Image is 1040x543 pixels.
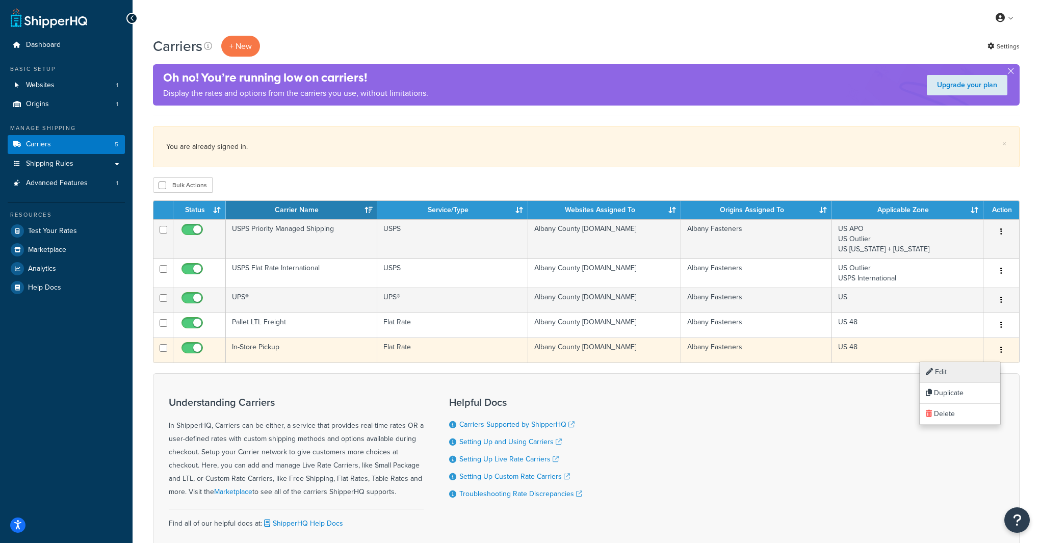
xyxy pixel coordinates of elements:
[226,201,377,219] th: Carrier Name: activate to sort column ascending
[8,95,125,114] li: Origins
[987,39,1020,54] a: Settings
[377,313,528,338] td: Flat Rate
[459,471,570,482] a: Setting Up Custom Rate Carriers
[920,362,1000,383] a: Edit
[173,201,226,219] th: Status: activate to sort column ascending
[528,219,681,258] td: Albany County [DOMAIN_NAME]
[28,283,61,292] span: Help Docs
[8,154,125,173] a: Shipping Rules
[26,81,55,90] span: Websites
[8,174,125,193] a: Advanced Features 1
[8,124,125,133] div: Manage Shipping
[169,397,424,499] div: In ShipperHQ, Carriers can be either, a service that provides real-time rates OR a user-defined r...
[459,419,575,430] a: Carriers Supported by ShipperHQ
[221,36,260,57] button: + New
[459,488,582,499] a: Troubleshooting Rate Discrepancies
[262,518,343,529] a: ShipperHQ Help Docs
[226,219,377,258] td: USPS Priority Managed Shipping
[8,135,125,154] a: Carriers 5
[459,454,559,464] a: Setting Up Live Rate Carriers
[226,338,377,363] td: In-Store Pickup
[8,76,125,95] li: Websites
[28,246,66,254] span: Marketplace
[28,227,77,236] span: Test Your Rates
[169,397,424,408] h3: Understanding Carriers
[8,135,125,154] li: Carriers
[528,288,681,313] td: Albany County [DOMAIN_NAME]
[459,436,562,447] a: Setting Up and Using Carriers
[681,313,832,338] td: Albany Fasteners
[1004,507,1030,533] button: Open Resource Center
[8,76,125,95] a: Websites 1
[528,201,681,219] th: Websites Assigned To: activate to sort column ascending
[681,258,832,288] td: Albany Fasteners
[377,219,528,258] td: USPS
[153,177,213,193] button: Bulk Actions
[116,100,118,109] span: 1
[377,201,528,219] th: Service/Type: activate to sort column ascending
[681,201,832,219] th: Origins Assigned To: activate to sort column ascending
[116,81,118,90] span: 1
[169,509,424,530] div: Find all of our helpful docs at:
[8,211,125,219] div: Resources
[681,338,832,363] td: Albany Fasteners
[26,41,61,49] span: Dashboard
[8,65,125,73] div: Basic Setup
[832,201,983,219] th: Applicable Zone: activate to sort column ascending
[920,383,1000,404] a: Duplicate
[166,140,1006,154] div: You are already signed in.
[226,258,377,288] td: USPS Flat Rate International
[11,8,87,28] a: ShipperHQ Home
[163,86,428,100] p: Display the rates and options from the carriers you use, without limitations.
[832,258,983,288] td: US Outlier USPS International
[26,160,73,168] span: Shipping Rules
[681,219,832,258] td: Albany Fasteners
[681,288,832,313] td: Albany Fasteners
[26,140,51,149] span: Carriers
[28,265,56,273] span: Analytics
[26,179,88,188] span: Advanced Features
[528,258,681,288] td: Albany County [DOMAIN_NAME]
[153,36,202,56] h1: Carriers
[8,36,125,55] a: Dashboard
[832,288,983,313] td: US
[377,288,528,313] td: UPS®
[8,278,125,297] a: Help Docs
[832,219,983,258] td: US APO US Outlier US [US_STATE] + [US_STATE]
[163,69,428,86] h4: Oh no! You’re running low on carriers!
[528,338,681,363] td: Albany County [DOMAIN_NAME]
[226,288,377,313] td: UPS®
[920,404,1000,425] a: Delete
[449,397,582,408] h3: Helpful Docs
[214,486,252,497] a: Marketplace
[226,313,377,338] td: Pallet LTL Freight
[983,201,1019,219] th: Action
[832,338,983,363] td: US 48
[26,100,49,109] span: Origins
[115,140,118,149] span: 5
[8,260,125,278] a: Analytics
[116,179,118,188] span: 1
[832,313,983,338] td: US 48
[377,338,528,363] td: Flat Rate
[8,174,125,193] li: Advanced Features
[528,313,681,338] td: Albany County [DOMAIN_NAME]
[8,95,125,114] a: Origins 1
[1002,140,1006,148] a: ×
[927,75,1007,95] a: Upgrade your plan
[8,222,125,240] a: Test Your Rates
[8,241,125,259] a: Marketplace
[377,258,528,288] td: USPS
